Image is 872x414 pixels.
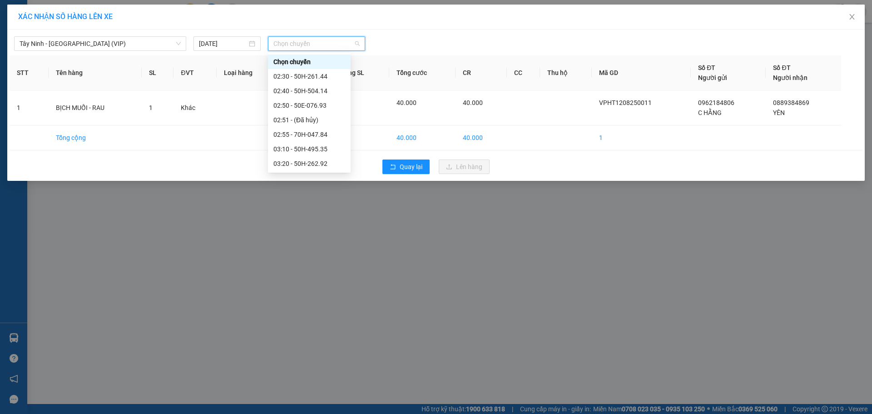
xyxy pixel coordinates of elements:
span: Quay lại [400,162,422,172]
span: YÊN [773,109,785,116]
span: Tây Ninh - Sài Gòn (VIP) [20,37,181,50]
div: 03:20 - 50H-262.92 [273,159,345,169]
span: Người gửi [698,74,727,81]
button: uploadLên hàng [439,160,490,174]
span: Số ĐT [773,64,790,71]
span: 0889384869 [773,99,809,106]
span: 40.000 [396,99,416,106]
th: CC [507,55,540,90]
div: 02:30 - 50H-261.44 [273,71,345,81]
div: 02:50 - 50E-076.93 [273,100,345,110]
button: Close [839,5,865,30]
th: Loại hàng [217,55,280,90]
td: 1 [334,125,389,150]
div: 02:51 - (Đã hủy) [273,115,345,125]
div: Chọn chuyến [268,55,351,69]
div: 02:40 - 50H-504.14 [273,86,345,96]
td: 40.000 [389,125,456,150]
span: Chọn chuyến [273,37,360,50]
th: Mã GD [592,55,691,90]
div: 03:10 - 50H-495.35 [273,144,345,154]
td: 1 [592,125,691,150]
input: 12/08/2025 [199,39,247,49]
div: Chọn chuyến [273,57,345,67]
span: 1 [149,104,153,111]
span: 0962184806 [698,99,734,106]
span: C HẰNG [698,109,722,116]
div: 02:55 - 70H-047.84 [273,130,345,140]
span: XÁC NHẬN SỐ HÀNG LÊN XE [18,12,113,21]
th: Thu hộ [540,55,592,90]
td: Tổng cộng [49,125,142,150]
th: Tên hàng [49,55,142,90]
td: Khác [173,90,216,125]
th: ĐVT [173,55,216,90]
th: SL [142,55,174,90]
td: 1 [10,90,49,125]
th: Tổng SL [334,55,389,90]
button: rollbackQuay lại [382,160,430,174]
th: STT [10,55,49,90]
td: BỊCH MUỐI - RAU [49,90,142,125]
th: CR [456,55,506,90]
td: 40.000 [456,125,506,150]
span: Số ĐT [698,64,715,71]
span: 40.000 [463,99,483,106]
span: Người nhận [773,74,808,81]
span: rollback [390,164,396,171]
span: close [848,13,856,20]
span: VPHT1208250011 [599,99,652,106]
th: Tổng cước [389,55,456,90]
